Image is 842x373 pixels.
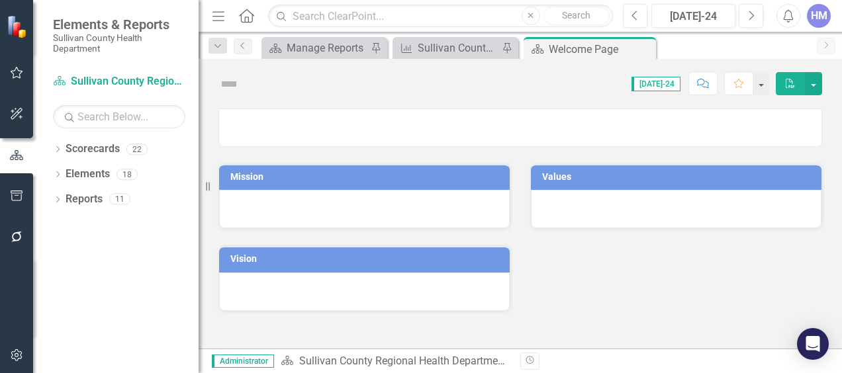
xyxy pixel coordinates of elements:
[287,40,367,56] div: Manage Reports
[656,9,731,24] div: [DATE]-24
[562,10,590,21] span: Search
[281,354,510,369] div: »
[66,192,103,207] a: Reports
[542,172,815,182] h3: Values
[53,74,185,89] a: Sullivan County Regional Health Department
[117,169,138,180] div: 18
[230,254,503,264] h3: Vision
[7,15,30,38] img: ClearPoint Strategy
[396,40,498,56] a: Sullivan County Kindergarten Students Immunization Status
[212,354,274,368] span: Administrator
[268,5,613,28] input: Search ClearPoint...
[807,4,831,28] button: HM
[543,7,610,25] button: Search
[265,40,367,56] a: Manage Reports
[66,142,120,157] a: Scorecards
[66,167,110,182] a: Elements
[631,77,680,91] span: [DATE]-24
[218,73,240,95] img: Not Defined
[797,328,829,360] div: Open Intercom Messenger
[53,105,185,128] input: Search Below...
[53,32,185,54] small: Sullivan County Health Department
[109,194,130,205] div: 11
[418,40,498,56] div: Sullivan County Kindergarten Students Immunization Status
[230,172,503,182] h3: Mission
[53,17,185,32] span: Elements & Reports
[651,4,735,28] button: [DATE]-24
[549,41,653,58] div: Welcome Page
[299,354,507,367] a: Sullivan County Regional Health Department
[126,144,148,155] div: 22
